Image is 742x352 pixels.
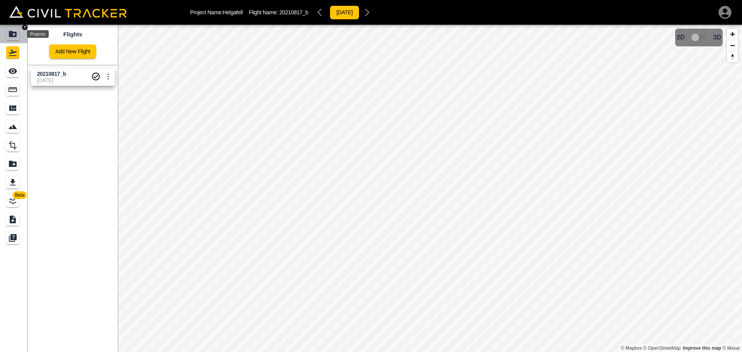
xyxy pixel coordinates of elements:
[677,34,684,41] span: 2D
[643,345,681,351] a: OpenStreetMap
[727,29,738,40] button: Zoom in
[118,25,742,352] canvas: Map
[713,34,721,41] span: 3D
[279,9,308,15] span: 20210817_b
[330,5,359,20] button: [DATE]
[190,9,243,15] p: Project Name: Helgafell
[727,51,738,62] button: Reset bearing to north
[621,345,642,351] a: Mapbox
[727,40,738,51] button: Zoom out
[9,6,127,18] img: Civil Tracker
[27,30,49,38] div: Projects
[722,345,740,351] a: Maxar
[683,345,721,351] a: Map feedback
[249,9,308,15] p: Flight Name:
[688,30,710,45] span: 3D model not uploaded yet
